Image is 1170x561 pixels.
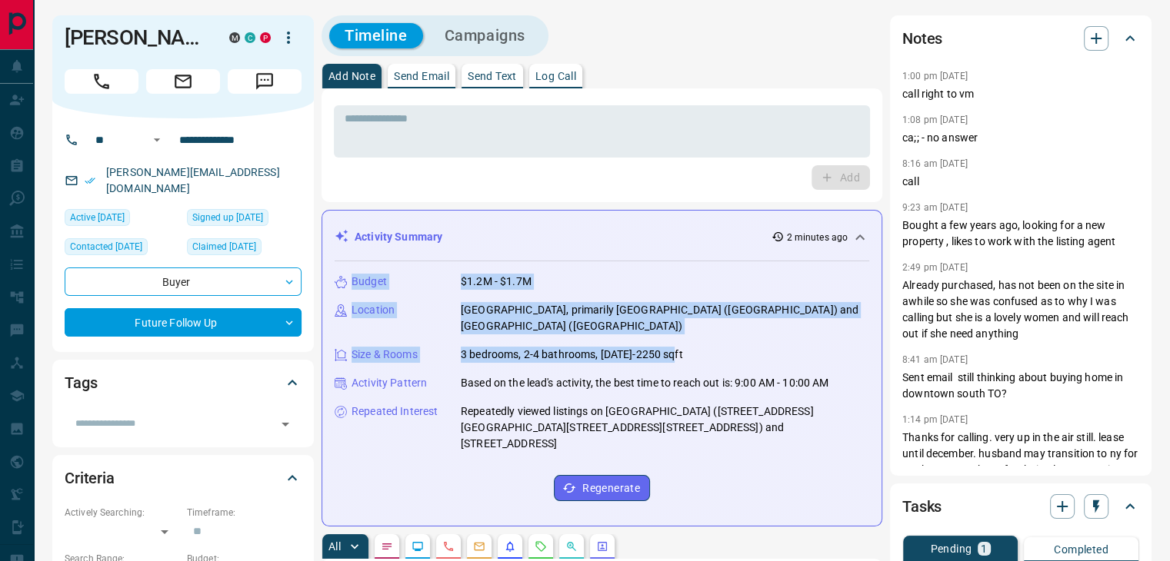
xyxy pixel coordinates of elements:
[504,540,516,553] svg: Listing Alerts
[902,202,968,213] p: 9:23 am [DATE]
[328,71,375,81] p: Add Note
[902,370,1139,402] p: Sent email still thinking about buying home in downtown south TO?
[65,466,115,490] h2: Criteria
[902,430,1139,526] p: Thanks for calling. very up in the air still. lease until december. husband may transition to ny ...
[902,158,968,169] p: 8:16 am [DATE]
[902,277,1139,342] p: Already purchased, has not been on the site in awhile so she was confused as to why I was calling...
[146,69,220,94] span: Email
[902,115,968,125] p: 1:08 pm [DATE]
[787,231,848,244] p: 2 minutes ago
[187,506,302,520] p: Timeframe:
[229,32,240,43] div: mrloft.ca
[355,229,442,245] p: Activity Summary
[335,223,869,251] div: Activity Summary2 minutes ago
[148,131,166,149] button: Open
[412,540,424,553] svg: Lead Browsing Activity
[554,475,650,501] button: Regenerate
[65,209,179,231] div: Sat Oct 11 2025
[65,238,179,260] div: Thu Sep 25 2025
[352,347,418,363] p: Size & Rooms
[442,540,455,553] svg: Calls
[902,414,968,425] p: 1:14 pm [DATE]
[902,354,968,365] p: 8:41 am [DATE]
[902,262,968,273] p: 2:49 pm [DATE]
[461,375,828,391] p: Based on the lead's activity, the best time to reach out is: 9:00 AM - 10:00 AM
[245,32,255,43] div: condos.ca
[473,540,485,553] svg: Emails
[902,488,1139,525] div: Tasks
[65,506,179,520] p: Actively Searching:
[930,543,972,554] p: Pending
[902,494,942,519] h2: Tasks
[352,403,438,420] p: Repeated Interest
[192,210,263,225] span: Signed up [DATE]
[468,71,517,81] p: Send Text
[352,274,387,290] p: Budget
[65,370,97,395] h2: Tags
[187,209,302,231] div: Tue Aug 16 2016
[902,174,1139,190] p: call
[461,302,869,334] p: [GEOGRAPHIC_DATA], primarily [GEOGRAPHIC_DATA] ([GEOGRAPHIC_DATA]) and [GEOGRAPHIC_DATA] ([GEOGRA...
[352,375,427,391] p: Activity Pattern
[65,267,302,296] div: Buyer
[85,175,95,186] svg: Email Verified
[394,71,449,81] p: Send Email
[596,540,608,553] svg: Agent Actions
[1054,544,1108,555] p: Completed
[902,20,1139,57] div: Notes
[329,23,423,48] button: Timeline
[381,540,393,553] svg: Notes
[187,238,302,260] div: Thu Sep 25 2025
[352,302,395,318] p: Location
[65,69,138,94] span: Call
[65,364,302,401] div: Tags
[106,166,280,194] a: [PERSON_NAME][EMAIL_ADDRESS][DOMAIN_NAME]
[461,347,683,363] p: 3 bedrooms, 2-4 bathrooms, [DATE]-2250 sqft
[902,217,1139,250] p: Bought a few years ago, looking for a new property , likes to work with the listing agent
[275,413,296,435] button: Open
[70,210,125,225] span: Active [DATE]
[65,460,302,496] div: Criteria
[902,71,968,81] p: 1:00 pm [DATE]
[535,540,547,553] svg: Requests
[65,25,206,50] h1: [PERSON_NAME]
[565,540,578,553] svg: Opportunities
[535,71,576,81] p: Log Call
[981,543,987,554] p: 1
[260,32,271,43] div: property.ca
[902,130,1139,146] p: ca;; - no answer
[461,274,532,290] p: $1.2M - $1.7M
[429,23,541,48] button: Campaigns
[461,403,869,452] p: Repeatedly viewed listings on [GEOGRAPHIC_DATA] ([STREET_ADDRESS][GEOGRAPHIC_DATA][STREET_ADDRESS...
[192,239,256,254] span: Claimed [DATE]
[70,239,142,254] span: Contacted [DATE]
[228,69,302,94] span: Message
[328,541,341,552] p: All
[902,26,942,51] h2: Notes
[902,86,1139,102] p: call right to vm
[65,308,302,337] div: Future Follow Up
